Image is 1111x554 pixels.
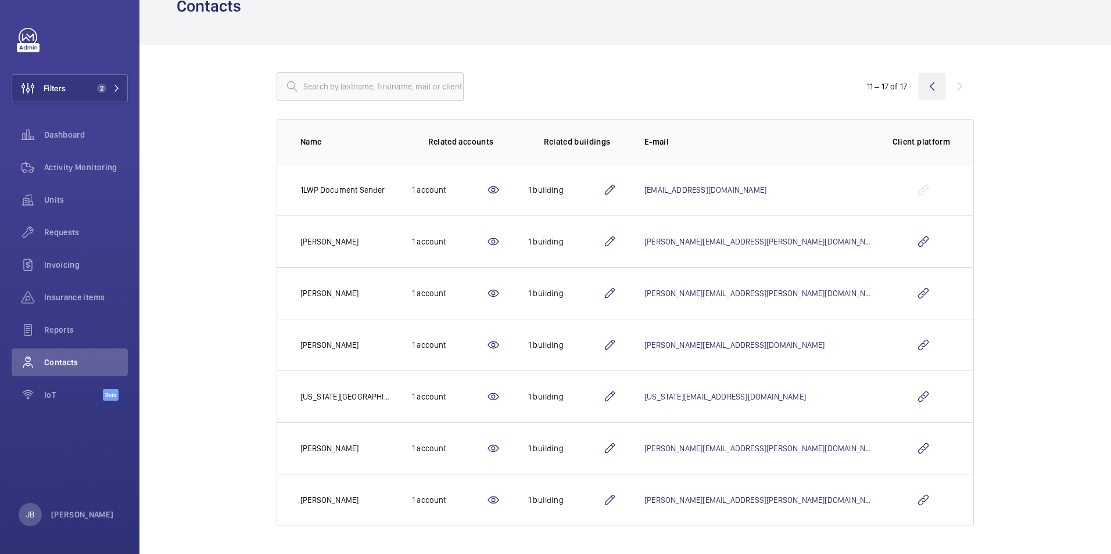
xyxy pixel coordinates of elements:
[51,509,114,520] p: [PERSON_NAME]
[300,443,359,454] p: [PERSON_NAME]
[300,494,359,506] p: [PERSON_NAME]
[277,72,464,101] input: Search by lastname, firstname, mail or client
[26,509,34,520] p: JB
[300,136,393,148] p: Name
[300,391,393,402] p: [US_STATE][GEOGRAPHIC_DATA]
[528,443,603,454] div: 1 building
[103,389,119,401] span: Beta
[893,136,950,148] p: Client platform
[528,287,603,299] div: 1 building
[44,292,128,303] span: Insurance items
[644,444,883,453] a: [PERSON_NAME][EMAIL_ADDRESS][PERSON_NAME][DOMAIN_NAME]
[300,287,359,299] p: [PERSON_NAME]
[412,236,486,247] div: 1 account
[412,184,486,196] div: 1 account
[412,391,486,402] div: 1 account
[44,389,103,401] span: IoT
[644,237,883,246] a: [PERSON_NAME][EMAIL_ADDRESS][PERSON_NAME][DOMAIN_NAME]
[528,339,603,351] div: 1 building
[300,236,359,247] p: [PERSON_NAME]
[300,184,385,196] p: 1LWP Document Sender
[12,74,128,102] button: Filters2
[644,392,806,401] a: [US_STATE][EMAIL_ADDRESS][DOMAIN_NAME]
[97,84,106,93] span: 2
[44,82,66,94] span: Filters
[644,185,766,195] a: [EMAIL_ADDRESS][DOMAIN_NAME]
[412,494,486,506] div: 1 account
[867,81,907,92] div: 11 – 17 of 17
[44,129,128,141] span: Dashboard
[644,136,874,148] p: E-mail
[44,161,128,173] span: Activity Monitoring
[528,236,603,247] div: 1 building
[412,443,486,454] div: 1 account
[428,136,494,148] p: Related accounts
[44,226,128,238] span: Requests
[528,494,603,506] div: 1 building
[528,184,603,196] div: 1 building
[44,194,128,206] span: Units
[412,339,486,351] div: 1 account
[44,357,128,368] span: Contacts
[644,289,883,298] a: [PERSON_NAME][EMAIL_ADDRESS][PERSON_NAME][DOMAIN_NAME]
[44,259,128,271] span: Invoicing
[544,136,611,148] p: Related buildings
[528,391,603,402] div: 1 building
[644,340,825,350] a: [PERSON_NAME][EMAIL_ADDRESS][DOMAIN_NAME]
[300,339,359,351] p: [PERSON_NAME]
[44,324,128,336] span: Reports
[412,287,486,299] div: 1 account
[644,495,883,505] a: [PERSON_NAME][EMAIL_ADDRESS][PERSON_NAME][DOMAIN_NAME]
